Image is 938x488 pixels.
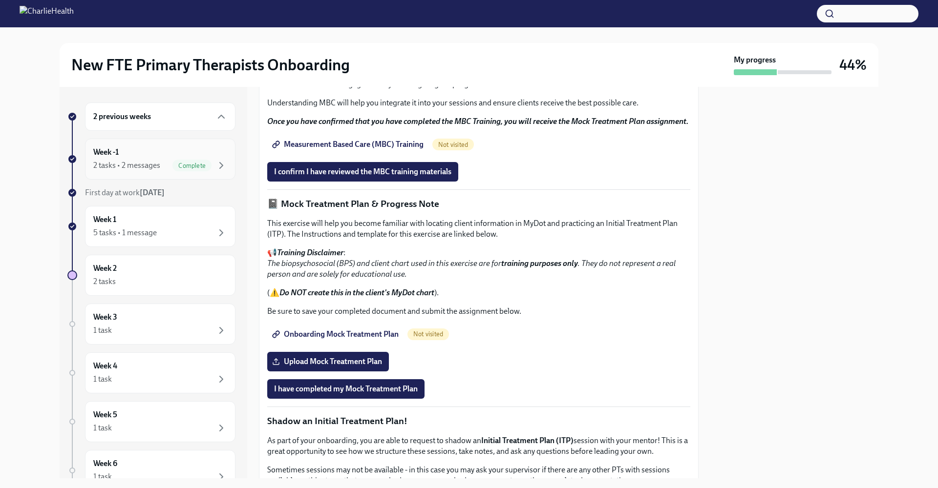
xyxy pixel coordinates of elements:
[839,56,867,74] h3: 44%
[274,140,424,149] span: Measurement Based Care (MBC) Training
[267,259,676,279] em: The biopsychosocial (BPS) and client chart used in this exercise are for . They do not represent ...
[172,162,212,169] span: Complete
[734,55,776,65] strong: My progress
[501,259,578,268] strong: training purposes only
[67,206,235,247] a: Week 15 tasks • 1 message
[267,247,690,280] p: 📢 :
[93,325,112,336] div: 1 task
[274,329,399,339] span: Onboarding Mock Treatment Plan
[93,423,112,433] div: 1 task
[274,167,451,177] span: I confirm I have reviewed the MBC training materials
[481,436,574,445] strong: Initial Treatment Plan (ITP)
[93,227,157,238] div: 5 tasks • 1 message
[93,374,112,385] div: 1 task
[93,409,117,420] h6: Week 5
[93,471,112,482] div: 1 task
[267,415,690,427] p: Shadow an Initial Treatment Plan!
[20,6,74,21] img: CharlieHealth
[93,111,151,122] h6: 2 previous weeks
[85,188,165,197] span: First day at work
[93,160,160,171] div: 2 tasks • 2 messages
[67,401,235,442] a: Week 51 task
[67,304,235,345] a: Week 31 task
[274,384,418,394] span: I have completed my Mock Treatment Plan
[85,102,235,131] div: 2 previous weeks
[93,214,116,225] h6: Week 1
[267,162,458,182] button: I confirm I have reviewed the MBC training materials
[71,55,350,75] h2: New FTE Primary Therapists Onboarding
[407,330,449,338] span: Not visited
[93,458,117,469] h6: Week 6
[279,288,434,297] strong: Do NOT create this in the client's MyDot chart
[267,287,690,298] p: (⚠️ ).
[267,117,688,126] strong: Once you have confirmed that you have completed the MBC Training, you will receive the Mock Treat...
[267,352,389,371] label: Upload Mock Treatment Plan
[267,379,425,399] button: I have completed my Mock Treatment Plan
[267,306,690,317] p: Be sure to save your completed document and submit the assignment below.
[267,198,690,210] p: 📓 Mock Treatment Plan & Progress Note
[432,141,474,148] span: Not visited
[274,357,382,366] span: Upload Mock Treatment Plan
[267,218,690,240] p: This exercise will help you become familiar with locating client information in MyDot and practic...
[277,248,343,257] strong: Training Disclaimer
[93,312,117,323] h6: Week 3
[93,263,117,274] h6: Week 2
[267,465,690,486] p: Sometimes sessions may not be available - in this case you may ask your supervisor if there are a...
[267,325,405,344] a: Onboarding Mock Treatment Plan
[67,255,235,296] a: Week 22 tasks
[140,188,165,197] strong: [DATE]
[93,276,116,287] div: 2 tasks
[93,147,119,158] h6: Week -1
[267,435,690,457] p: As part of your onboarding, you are able to request to shadow an session with your mentor! This i...
[267,135,430,154] a: Measurement Based Care (MBC) Training
[67,352,235,393] a: Week 41 task
[67,187,235,198] a: First day at work[DATE]
[67,139,235,180] a: Week -12 tasks • 2 messagesComplete
[93,361,117,371] h6: Week 4
[267,98,690,108] p: Understanding MBC will help you integrate it into your sessions and ensure clients receive the be...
